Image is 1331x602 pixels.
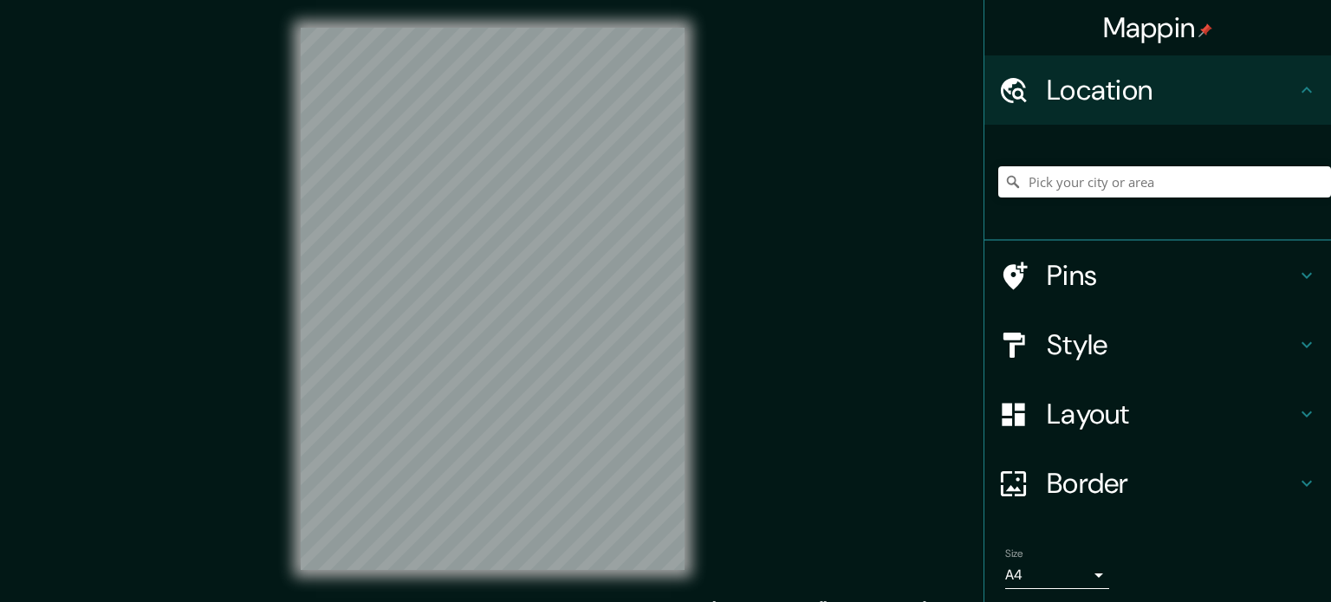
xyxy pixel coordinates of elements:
[1005,547,1023,561] label: Size
[984,449,1331,518] div: Border
[1005,561,1109,589] div: A4
[984,241,1331,310] div: Pins
[984,310,1331,379] div: Style
[984,55,1331,125] div: Location
[1047,466,1296,501] h4: Border
[1047,397,1296,431] h4: Layout
[1198,23,1212,37] img: pin-icon.png
[1103,10,1213,45] h4: Mappin
[1047,258,1296,293] h4: Pins
[998,166,1331,197] input: Pick your city or area
[984,379,1331,449] div: Layout
[1047,327,1296,362] h4: Style
[301,28,685,570] canvas: Map
[1047,73,1296,107] h4: Location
